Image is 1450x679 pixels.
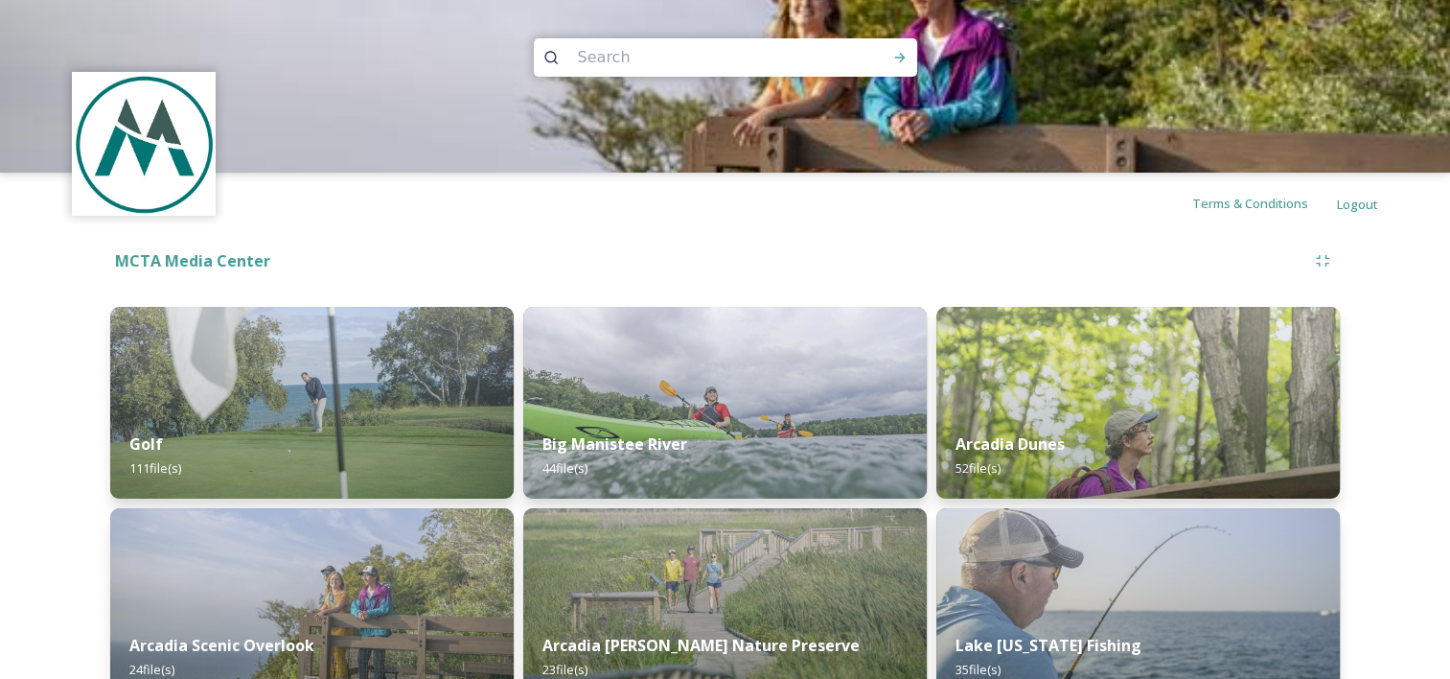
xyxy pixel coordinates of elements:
[129,459,181,477] span: 111 file(s)
[542,661,587,678] span: 23 file(s)
[523,307,927,499] img: d324c6b6-9a43-426d-a378-78bbc6691970.jpg
[955,459,1001,477] span: 52 file(s)
[955,635,1141,656] strong: Lake [US_STATE] Fishing
[955,433,1065,455] strong: Arcadia Dunes
[129,661,174,678] span: 24 file(s)
[955,661,1001,678] span: 35 file(s)
[129,635,314,656] strong: Arcadia Scenic Overlook
[110,307,514,499] img: 4d762ede-6a63-4d59-aeba-a6797e8e5e2e.jpg
[542,459,587,477] span: 44 file(s)
[542,635,860,656] strong: Arcadia [PERSON_NAME] Nature Preserve
[75,75,214,214] img: logo.jpeg
[568,36,831,79] input: Search
[542,433,687,455] strong: Big Manistee River
[129,433,163,455] strong: Golf
[936,307,1340,499] img: 93255988-3c32-40b8-8fe0-e39f5d7946ae.jpg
